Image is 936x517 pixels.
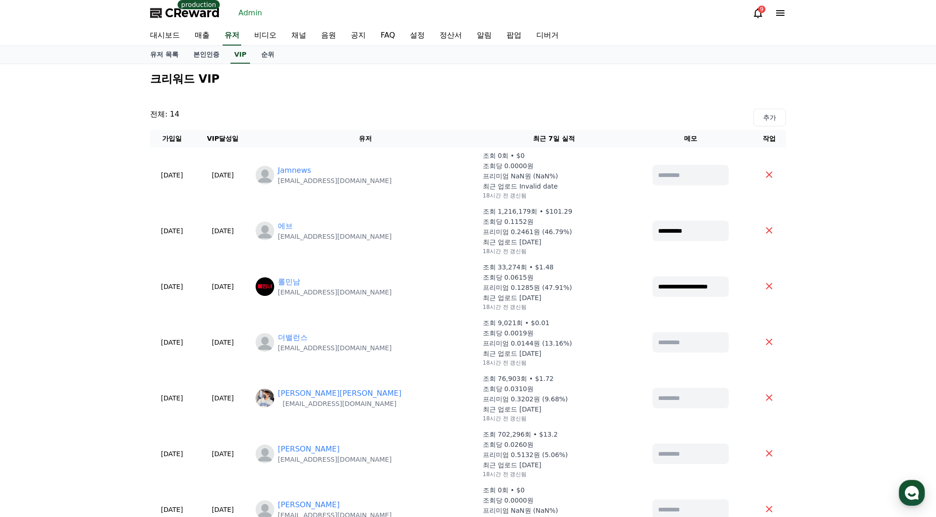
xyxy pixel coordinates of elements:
[483,496,534,505] p: 조회당 0.0000원
[343,26,373,46] a: 공지
[284,26,314,46] a: 채널
[256,389,274,407] img: https://lh3.googleusercontent.com/a/ACg8ocKhW7DOSSxXEahyzMVGynu3e6j2-ZuN91Drsi2gr1YUW94qyoz8=s96-c
[483,273,534,282] p: 조회당 0.0615원
[314,26,343,46] a: 음원
[194,314,252,370] td: [DATE]
[150,109,179,126] p: 전체: 14
[231,46,250,64] a: VIP
[252,130,479,147] th: 유저
[483,328,534,338] p: 조회당 0.0019원
[256,445,274,463] img: profile_blank.webp
[278,221,293,232] a: 에브
[483,237,541,247] p: 최근 업로드 [DATE]
[483,161,534,170] p: 조회당 0.0000원
[483,192,527,199] p: 18시간 전 갱신됨
[256,277,274,296] img: https://lh3.googleusercontent.com/a/ACg8ocIRkcOePDkb8G556KPr_g5gDUzm96TACHS6QOMRMdmg6EqxY2Y=s96-c
[186,46,227,64] a: 본인인증
[144,308,155,316] span: 설정
[483,182,558,191] p: 최근 업로드 Invalid date
[256,333,274,352] img: https://cdn.creward.net/profile/user/profile_blank.webp
[483,415,527,422] p: 18시간 전 갱신됨
[753,130,786,147] th: 작업
[483,485,525,495] p: 조회 0회 • $0
[483,248,527,255] p: 18시간 전 갱신됨
[529,26,566,46] a: 디버거
[483,293,541,302] p: 최근 업로드 [DATE]
[150,6,220,20] a: CReward
[150,314,194,370] td: [DATE]
[194,370,252,426] td: [DATE]
[753,109,786,126] button: 추가
[150,130,194,147] th: 가입일
[483,283,572,292] p: 프리미엄 0.1285원 (47.91%)
[150,259,194,314] td: [DATE]
[120,294,178,318] a: 설정
[254,46,282,64] a: 순위
[483,359,527,366] p: 18시간 전 갱신됨
[483,440,534,449] p: 조회당 0.0260원
[278,399,402,408] p: [EMAIL_ADDRESS][DOMAIN_NAME]
[278,343,392,353] p: [EMAIL_ADDRESS][DOMAIN_NAME]
[256,222,274,240] img: https://cdn.creward.net/profile/user/profile_blank.webp
[402,26,432,46] a: 설정
[278,288,392,297] p: [EMAIL_ADDRESS][DOMAIN_NAME]
[483,384,534,393] p: 조회당 0.0310원
[187,26,217,46] a: 매출
[758,6,765,13] div: 9
[150,147,194,203] td: [DATE]
[483,171,558,181] p: 프리미엄 NaN원 (NaN%)
[150,203,194,259] td: [DATE]
[278,232,392,241] p: [EMAIL_ADDRESS][DOMAIN_NAME]
[165,6,220,20] span: CReward
[278,165,311,176] a: Jamnews
[29,308,35,316] span: 홈
[483,262,554,272] p: 조회 33,274회 • $1.48
[235,6,266,20] a: Admin
[499,26,529,46] a: 팝업
[483,303,527,311] p: 18시간 전 갱신됨
[483,318,550,327] p: 조회 9,021회 • $0.01
[3,294,61,318] a: 홈
[223,26,241,46] a: 유저
[85,309,96,316] span: 대화
[479,130,629,147] th: 최근 7일 실적
[278,455,392,464] p: [EMAIL_ADDRESS][DOMAIN_NAME]
[483,339,572,348] p: 프리미엄 0.0144원 (13.16%)
[278,176,392,185] p: [EMAIL_ADDRESS][DOMAIN_NAME]
[143,26,187,46] a: 대시보드
[483,227,572,236] p: 프리미엄 0.2461원 (46.79%)
[61,294,120,318] a: 대화
[194,426,252,482] td: [DATE]
[483,430,558,439] p: 조회 702,296회 • $13.2
[373,26,402,46] a: FAQ
[629,130,753,147] th: 메모
[483,506,558,515] p: 프리미엄 NaN원 (NaN%)
[143,46,186,64] a: 유저 목록
[150,426,194,482] td: [DATE]
[247,26,284,46] a: 비디오
[150,370,194,426] td: [DATE]
[483,349,541,358] p: 최근 업로드 [DATE]
[483,450,568,459] p: 프리미엄 0.5132원 (5.06%)
[483,207,573,216] p: 조회 1,216,179회 • $101.29
[432,26,469,46] a: 정산서
[483,471,527,478] p: 18시간 전 갱신됨
[483,405,541,414] p: 최근 업로드 [DATE]
[194,130,252,147] th: VIP달성일
[752,7,764,19] a: 9
[278,499,340,510] a: [PERSON_NAME]
[483,217,534,226] p: 조회당 0.1152원
[150,72,786,86] h2: 크리워드 VIP
[194,203,252,259] td: [DATE]
[278,332,308,343] a: 더밸런스
[256,166,274,184] img: profile_blank.webp
[278,388,402,399] a: [PERSON_NAME][PERSON_NAME]
[469,26,499,46] a: 알림
[194,147,252,203] td: [DATE]
[483,394,568,404] p: 프리미엄 0.3202원 (9.68%)
[483,460,541,470] p: 최근 업로드 [DATE]
[194,259,252,314] td: [DATE]
[483,151,525,160] p: 조회 0회 • $0
[278,276,300,288] a: 롤민남
[278,444,340,455] a: [PERSON_NAME]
